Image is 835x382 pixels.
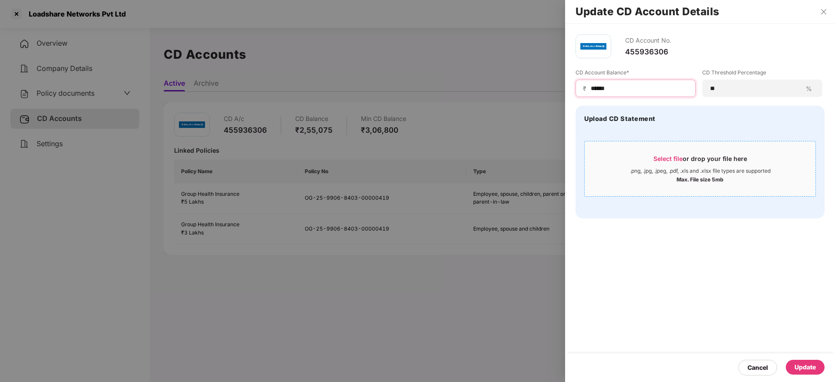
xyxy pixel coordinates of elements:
[802,84,815,93] span: %
[625,47,671,57] div: 455936306
[795,362,816,372] div: Update
[585,148,815,190] span: Select fileor drop your file here.png, .jpg, .jpeg, .pdf, .xls and .xlsx file types are supported...
[576,69,696,80] label: CD Account Balance*
[576,7,825,17] h2: Update CD Account Details
[820,8,827,15] span: close
[630,168,771,174] div: .png, .jpg, .jpeg, .pdf, .xls and .xlsx file types are supported
[677,174,724,183] div: Max. File size 5mb
[583,84,590,93] span: ₹
[747,363,768,372] div: Cancel
[653,155,683,162] span: Select file
[580,38,606,55] img: bajaj.png
[653,154,747,168] div: or drop your file here
[818,8,830,16] button: Close
[702,69,822,80] label: CD Threshold Percentage
[584,114,656,123] h4: Upload CD Statement
[625,34,671,47] div: CD Account No.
